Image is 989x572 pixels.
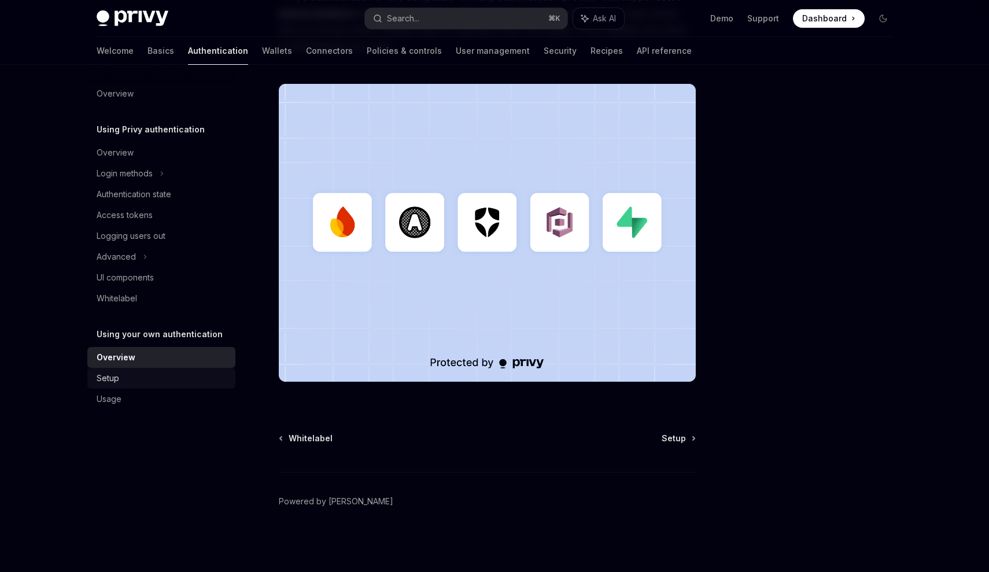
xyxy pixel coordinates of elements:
[747,13,779,24] a: Support
[97,327,223,341] h5: Using your own authentication
[97,371,119,385] div: Setup
[456,37,530,65] a: User management
[365,8,567,29] button: Search...⌘K
[87,267,235,288] a: UI components
[280,433,333,444] a: Whitelabel
[87,347,235,368] a: Overview
[367,37,442,65] a: Policies & controls
[87,184,235,205] a: Authentication state
[97,350,135,364] div: Overview
[97,146,134,160] div: Overview
[97,208,153,222] div: Access tokens
[97,167,153,180] div: Login methods
[87,205,235,226] a: Access tokens
[147,37,174,65] a: Basics
[279,496,393,507] a: Powered by [PERSON_NAME]
[793,9,865,28] a: Dashboard
[188,37,248,65] a: Authentication
[637,37,692,65] a: API reference
[874,9,892,28] button: Toggle dark mode
[97,291,137,305] div: Whitelabel
[662,433,686,444] span: Setup
[87,83,235,104] a: Overview
[97,87,134,101] div: Overview
[97,271,154,285] div: UI components
[97,187,171,201] div: Authentication state
[593,13,616,24] span: Ask AI
[306,37,353,65] a: Connectors
[662,433,695,444] a: Setup
[87,389,235,409] a: Usage
[97,37,134,65] a: Welcome
[87,368,235,389] a: Setup
[97,123,205,136] h5: Using Privy authentication
[87,288,235,309] a: Whitelabel
[97,229,165,243] div: Logging users out
[97,392,121,406] div: Usage
[289,433,333,444] span: Whitelabel
[387,12,419,25] div: Search...
[97,250,136,264] div: Advanced
[87,226,235,246] a: Logging users out
[87,142,235,163] a: Overview
[279,84,696,382] img: JWT-based auth splash
[710,13,733,24] a: Demo
[262,37,292,65] a: Wallets
[544,37,577,65] a: Security
[573,8,624,29] button: Ask AI
[802,13,847,24] span: Dashboard
[591,37,623,65] a: Recipes
[548,14,560,23] span: ⌘ K
[97,10,168,27] img: dark logo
